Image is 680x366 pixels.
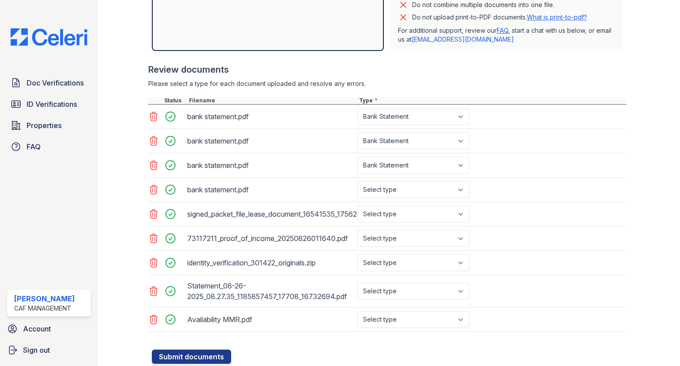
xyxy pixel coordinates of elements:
[187,97,357,104] div: Filename
[187,207,354,221] div: signed_packet_file_lease_document_16541535_1756238152.pdf
[7,117,91,134] a: Properties
[27,78,84,88] span: Doc Verifications
[27,141,41,152] span: FAQ
[187,312,354,327] div: Availability MMR.pdf
[4,28,94,46] img: CE_Logo_Blue-a8612792a0a2168367f1c8372b55b34899dd931a85d93a1a3d3e32e68fde9ad4.png
[148,63,626,76] div: Review documents
[497,27,508,34] a: FAQ
[187,183,354,197] div: bank statement.pdf
[187,256,354,270] div: identity_verification_301422_originals.zip
[7,95,91,113] a: ID Verifications
[27,120,62,131] span: Properties
[4,341,94,359] a: Sign out
[4,320,94,338] a: Account
[14,304,75,313] div: CAF Management
[412,35,514,43] a: [EMAIL_ADDRESS][DOMAIN_NAME]
[527,13,587,21] a: What is print-to-pdf?
[412,13,587,22] p: Do not upload print-to-PDF documents.
[7,138,91,156] a: FAQ
[187,109,354,124] div: bank statement.pdf
[187,134,354,148] div: bank statement.pdf
[27,99,77,109] span: ID Verifications
[187,158,354,172] div: bank statement.pdf
[152,350,231,364] button: Submit documents
[398,26,616,44] p: For additional support, review our , start a chat with us below, or email us at
[148,79,626,88] div: Please select a type for each document uploaded and resolve any errors.
[187,279,354,304] div: Statement_08-26-2025_08.27.35_1185857457_17708_16732694.pdf
[7,74,91,92] a: Doc Verifications
[14,293,75,304] div: [PERSON_NAME]
[187,231,354,245] div: 73117211_proof_of_income_20250826011640.pdf
[23,323,51,334] span: Account
[357,97,626,104] div: Type
[23,345,50,355] span: Sign out
[162,97,187,104] div: Status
